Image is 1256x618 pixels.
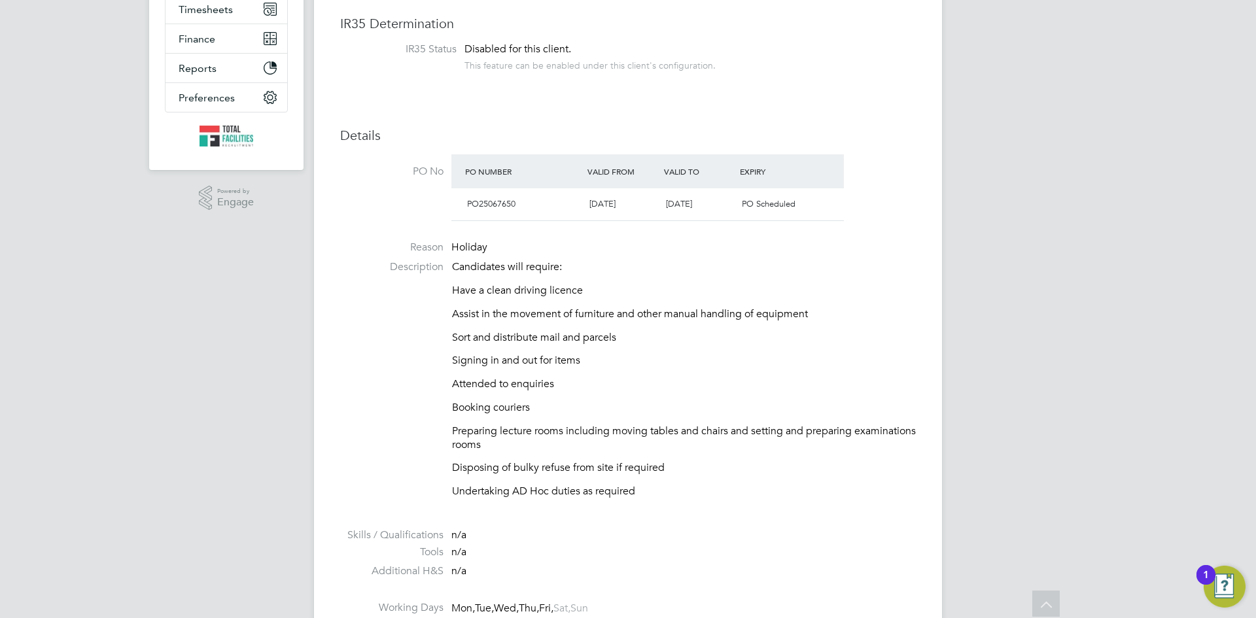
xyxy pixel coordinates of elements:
[467,198,515,209] span: PO25067650
[199,186,254,211] a: Powered byEngage
[451,602,475,615] span: Mon,
[179,33,215,45] span: Finance
[340,127,916,144] h3: Details
[452,401,916,415] p: Booking couriers
[340,601,444,615] label: Working Days
[166,83,287,112] button: Preferences
[1203,575,1209,592] div: 1
[353,43,457,56] label: IR35 Status
[340,15,916,32] h3: IR35 Determination
[452,260,916,274] p: Candidates will require:
[494,602,519,615] span: Wed,
[340,528,444,542] label: Skills / Qualifications
[464,56,716,71] div: This feature can be enabled under this client's configuration.
[451,564,466,577] span: n/a
[179,62,217,75] span: Reports
[452,485,916,498] p: Undertaking AD Hoc duties as required
[452,307,916,321] p: Assist in the movement of furniture and other manual handling of equipment
[553,602,570,615] span: Sat,
[452,354,916,368] p: Signing in and out for items
[462,160,584,183] div: PO Number
[451,528,466,541] span: n/a
[165,126,288,146] a: Go to home page
[452,377,916,391] p: Attended to enquiries
[451,241,487,254] span: Holiday
[217,197,254,208] span: Engage
[452,424,916,452] p: Preparing lecture rooms including moving tables and chairs and setting and preparing examinations...
[584,160,661,183] div: Valid From
[340,241,444,254] label: Reason
[200,126,253,146] img: tfrecruitment-logo-retina.png
[475,602,494,615] span: Tue,
[519,602,539,615] span: Thu,
[539,602,553,615] span: Fri,
[179,92,235,104] span: Preferences
[661,160,737,183] div: Valid To
[340,260,444,274] label: Description
[452,461,916,475] p: Disposing of bulky refuse from site if required
[742,198,795,209] span: PO Scheduled
[452,284,916,298] p: Have a clean driving licence
[737,160,813,183] div: Expiry
[340,564,444,578] label: Additional H&S
[166,54,287,82] button: Reports
[666,198,692,209] span: [DATE]
[589,198,616,209] span: [DATE]
[179,3,233,16] span: Timesheets
[1204,566,1246,608] button: Open Resource Center, 1 new notification
[570,602,588,615] span: Sun
[217,186,254,197] span: Powered by
[464,43,571,56] span: Disabled for this client.
[340,165,444,179] label: PO No
[166,24,287,53] button: Finance
[451,545,466,558] span: n/a
[452,331,916,345] p: Sort and distribute mail and parcels
[340,545,444,559] label: Tools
